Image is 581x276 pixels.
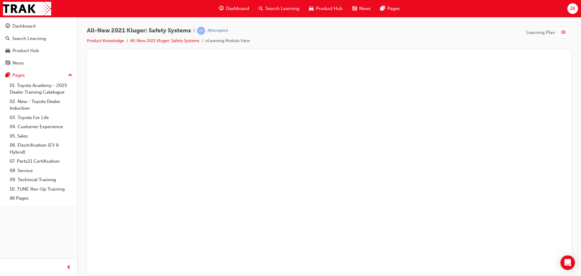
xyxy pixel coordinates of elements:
[304,2,347,15] a: car-iconProduct Hub
[130,38,199,43] a: All-New 2021 Kluger: Safety Systems
[7,131,75,141] a: 05. Sales
[2,45,75,56] a: Product Hub
[12,60,24,67] div: News
[2,33,75,44] a: Search Learning
[561,29,566,36] span: list-icon
[560,255,575,270] div: Open Intercom Messenger
[254,2,304,15] a: search-iconSearch Learning
[7,97,75,113] a: 02. New - Toyota Dealer Induction
[259,5,263,12] span: search-icon
[12,47,39,54] div: Product Hub
[5,48,10,54] span: car-icon
[12,23,35,30] div: Dashboard
[7,141,75,157] a: 06. Electrification (EV & Hybrid)
[2,58,75,69] a: News
[352,5,357,12] span: news-icon
[570,5,575,12] span: JB
[376,2,405,15] a: pages-iconPages
[5,24,10,29] span: guage-icon
[2,19,75,70] button: DashboardSearch LearningProduct HubNews
[87,38,124,43] a: Product Knowledge
[5,36,10,42] span: search-icon
[7,194,75,203] a: All Pages
[265,5,299,12] span: Search Learning
[7,157,75,166] a: 07. Parts21 Certification
[193,27,195,34] span: |
[5,61,10,66] span: news-icon
[197,27,205,35] span: learningRecordVerb_ATTEMPT-icon
[7,122,75,131] a: 04. Customer Experience
[226,5,249,12] span: Dashboard
[12,35,46,42] div: Search Learning
[309,5,313,12] span: car-icon
[87,27,191,34] span: All-New 2021 Kluger: Safety Systems
[67,264,71,271] span: prev-icon
[7,185,75,194] a: 10. TUNE Rev-Up Training
[526,27,571,38] button: Learning Plan
[3,2,51,15] img: Trak
[567,3,578,14] button: JB
[68,71,72,79] span: up-icon
[12,72,25,79] div: Pages
[205,38,250,45] li: eLearning Module View
[347,2,376,15] a: news-iconNews
[7,81,75,97] a: 01. Toyota Academy - 2025 Dealer Training Catalogue
[7,166,75,175] a: 08. Service
[316,5,343,12] span: Product Hub
[380,5,385,12] span: pages-icon
[2,70,75,81] button: Pages
[359,5,371,12] span: News
[208,28,228,34] div: Attempted
[387,5,400,12] span: Pages
[5,73,10,78] span: pages-icon
[214,2,254,15] a: guage-iconDashboard
[526,29,555,36] span: Learning Plan
[7,113,75,122] a: 03. Toyota For Life
[219,5,224,12] span: guage-icon
[7,175,75,185] a: 09. Technical Training
[2,21,75,32] a: Dashboard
